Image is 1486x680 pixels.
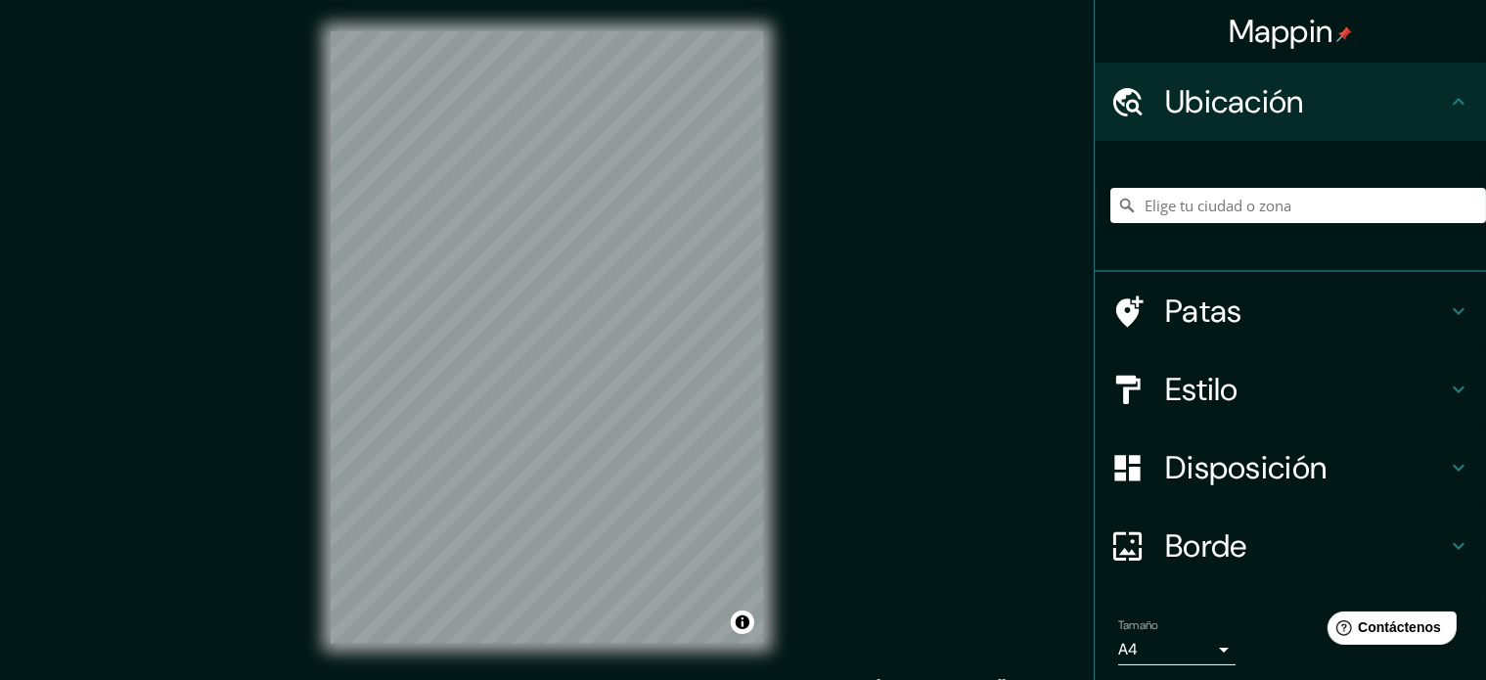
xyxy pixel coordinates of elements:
button: Activar o desactivar atribución [731,611,754,634]
font: Mappin [1229,11,1333,52]
div: Patas [1095,272,1486,350]
font: Ubicación [1165,81,1304,122]
div: A4 [1118,634,1236,665]
div: Disposición [1095,429,1486,507]
iframe: Lanzador de widgets de ayuda [1312,604,1464,658]
input: Elige tu ciudad o zona [1110,188,1486,223]
font: Disposición [1165,447,1327,488]
font: Borde [1165,525,1247,567]
font: Tamaño [1118,617,1158,633]
font: A4 [1118,639,1138,659]
font: Patas [1165,291,1242,332]
font: Estilo [1165,369,1238,410]
div: Borde [1095,507,1486,585]
div: Estilo [1095,350,1486,429]
img: pin-icon.png [1336,26,1352,42]
canvas: Mapa [331,31,764,644]
div: Ubicación [1095,63,1486,141]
